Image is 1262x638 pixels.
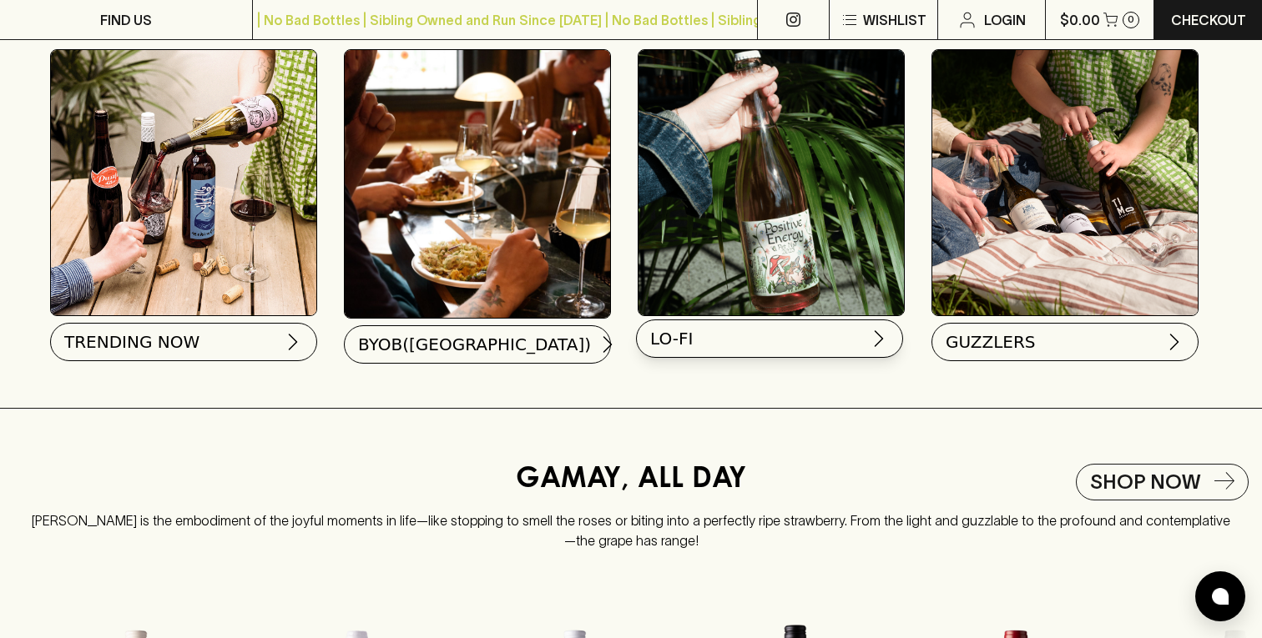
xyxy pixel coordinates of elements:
[863,10,926,30] p: Wishlist
[100,10,152,30] p: FIND US
[1128,15,1134,24] p: 0
[30,499,1232,550] p: [PERSON_NAME] is the embodiment of the joyful moments in life—like stopping to smell the roses or...
[946,330,1036,354] span: GUZZLERS
[344,325,611,364] button: BYOB([GEOGRAPHIC_DATA])
[283,332,303,352] img: chevron-right.svg
[932,50,1198,315] img: PACKS
[1164,332,1184,352] img: chevron-right.svg
[931,323,1199,361] button: GUZZLERS
[869,329,889,349] img: chevron-right.svg
[1212,588,1229,605] img: bubble-icon
[50,323,317,361] button: TRENDING NOW
[598,334,618,354] img: chevron-right.svg
[516,464,746,499] h4: GAMAY, ALL DAY
[1171,10,1246,30] p: Checkout
[650,327,693,350] span: LO-FI
[1060,10,1100,30] p: $0.00
[51,50,316,315] img: Best Sellers
[358,333,591,356] span: BYOB([GEOGRAPHIC_DATA])
[984,10,1026,30] p: Login
[1090,469,1201,495] h5: SHOP NOW
[64,330,199,354] span: TRENDING NOW
[345,50,610,318] img: BYOB(angers)
[636,319,903,358] button: LO-FI
[1076,464,1249,500] a: SHOP NOW
[639,50,904,315] img: lofi_7376686939.gif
